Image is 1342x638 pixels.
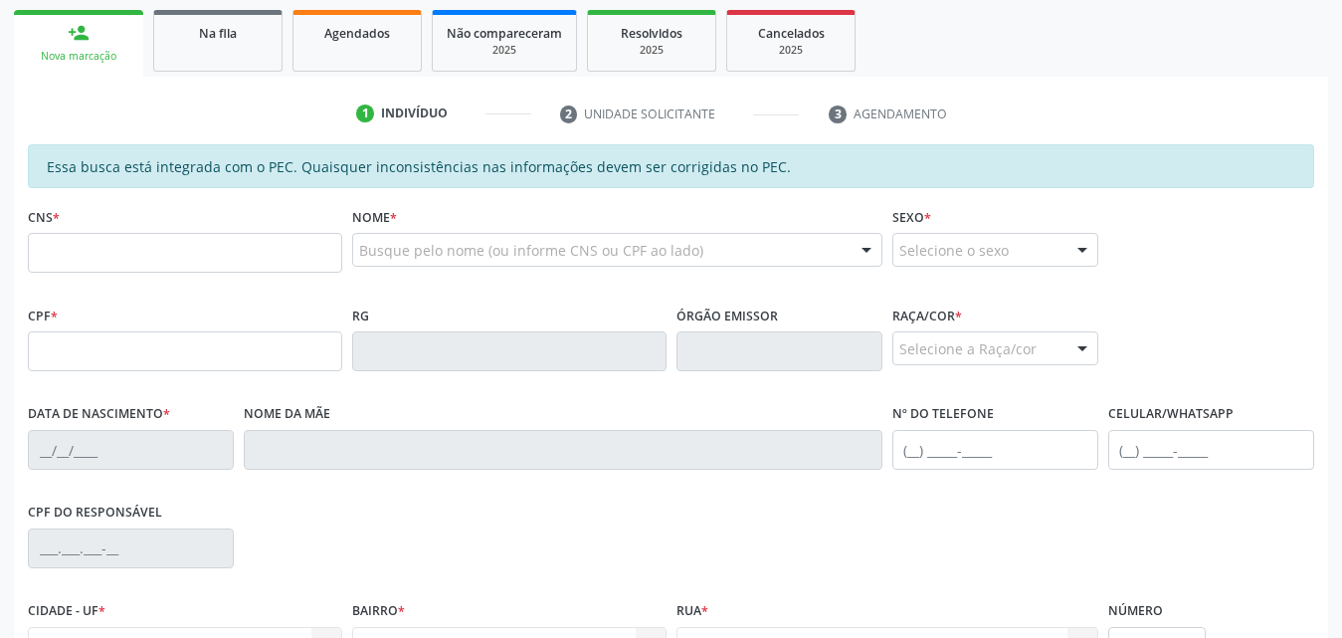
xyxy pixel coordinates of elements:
[381,105,448,122] div: Indivíduo
[676,596,708,627] label: Rua
[68,22,90,44] div: person_add
[199,25,237,42] span: Na fila
[676,301,778,331] label: Órgão emissor
[352,596,405,627] label: Bairro
[621,25,682,42] span: Resolvidos
[244,399,330,430] label: Nome da mãe
[28,301,58,331] label: CPF
[899,240,1009,261] span: Selecione o sexo
[447,25,562,42] span: Não compareceram
[1108,430,1314,470] input: (__) _____-_____
[28,202,60,233] label: CNS
[1108,596,1163,627] label: Número
[741,43,841,58] div: 2025
[447,43,562,58] div: 2025
[602,43,701,58] div: 2025
[899,338,1037,359] span: Selecione a Raça/cor
[28,529,234,568] input: ___.___.___-__
[892,430,1098,470] input: (__) _____-_____
[352,202,397,233] label: Nome
[359,240,703,261] span: Busque pelo nome (ou informe CNS ou CPF ao lado)
[758,25,825,42] span: Cancelados
[28,498,162,529] label: CPF do responsável
[892,202,931,233] label: Sexo
[892,399,994,430] label: Nº do Telefone
[28,430,234,470] input: __/__/____
[352,301,369,331] label: RG
[28,144,1314,188] div: Essa busca está integrada com o PEC. Quaisquer inconsistências nas informações devem ser corrigid...
[324,25,390,42] span: Agendados
[892,301,962,331] label: Raça/cor
[1108,399,1234,430] label: Celular/WhatsApp
[28,399,170,430] label: Data de nascimento
[356,105,374,122] div: 1
[28,49,129,64] div: Nova marcação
